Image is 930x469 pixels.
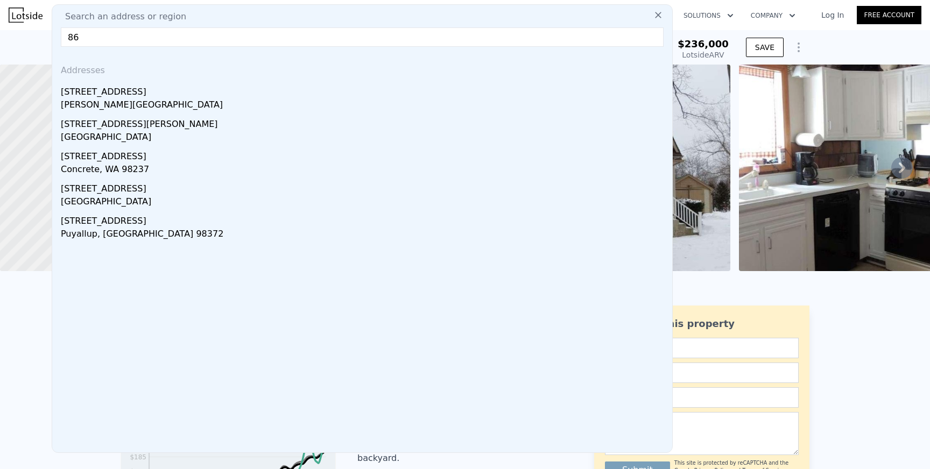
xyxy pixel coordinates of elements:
[61,163,668,178] div: Concrete, WA 98237
[857,6,921,24] a: Free Account
[57,55,668,81] div: Addresses
[61,195,668,210] div: [GEOGRAPHIC_DATA]
[742,6,804,25] button: Company
[61,146,668,163] div: [STREET_ADDRESS]
[605,363,799,383] input: Email
[605,316,799,331] div: Ask about this property
[678,49,729,60] div: Lotside ARV
[61,113,668,131] div: [STREET_ADDRESS][PERSON_NAME]
[130,453,146,461] tspan: $185
[61,210,668,228] div: [STREET_ADDRESS]
[808,10,857,20] a: Log In
[9,8,43,23] img: Lotside
[675,6,742,25] button: Solutions
[605,387,799,408] input: Phone
[61,228,668,243] div: Puyallup, [GEOGRAPHIC_DATA] 98372
[605,338,799,358] input: Name
[61,81,668,98] div: [STREET_ADDRESS]
[61,131,668,146] div: [GEOGRAPHIC_DATA]
[788,37,809,58] button: Show Options
[61,27,664,47] input: Enter an address, city, region, neighborhood or zip code
[746,38,784,57] button: SAVE
[61,178,668,195] div: [STREET_ADDRESS]
[57,10,186,23] span: Search an address or region
[61,98,668,113] div: [PERSON_NAME][GEOGRAPHIC_DATA]
[678,38,729,49] span: $236,000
